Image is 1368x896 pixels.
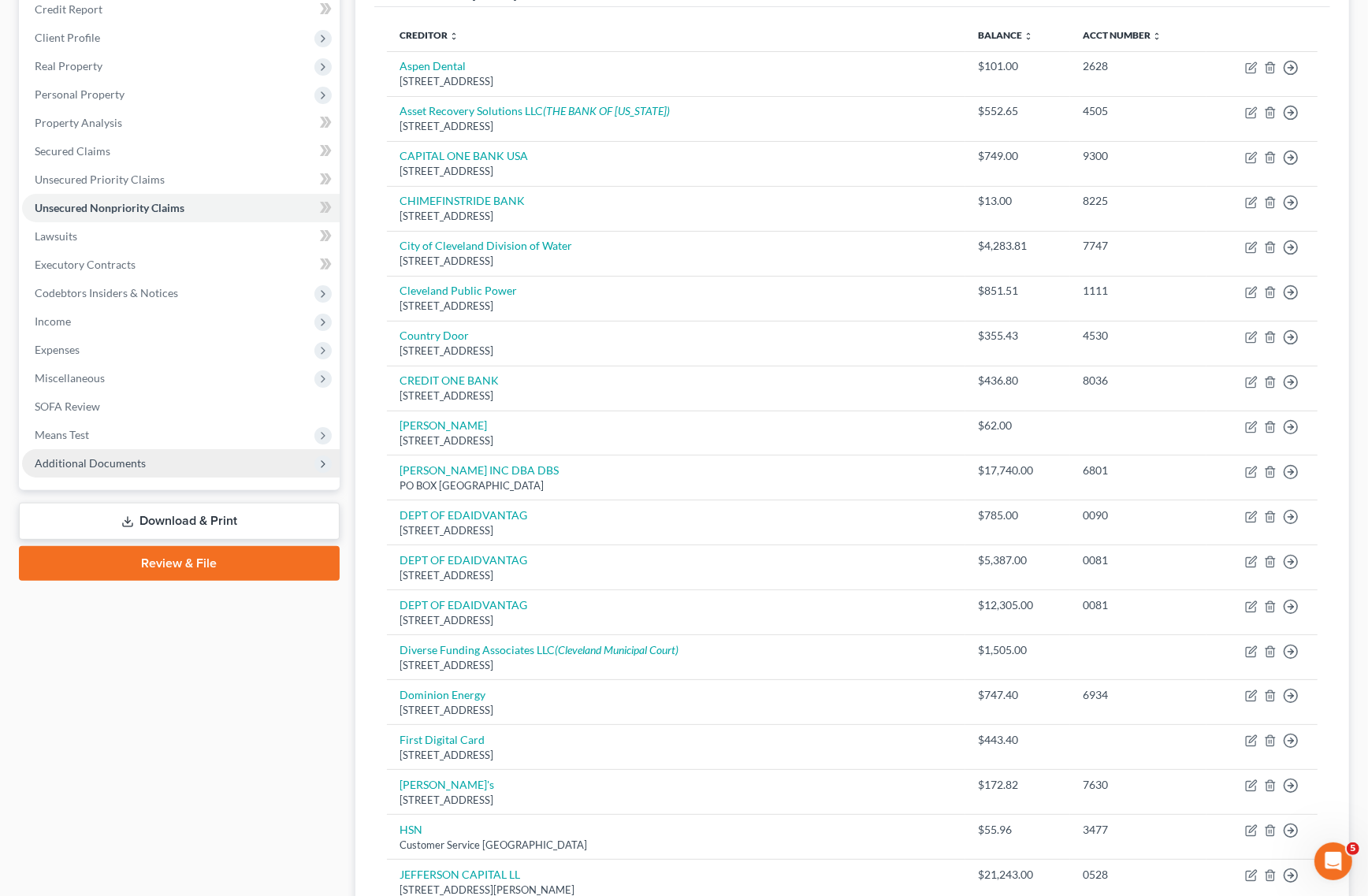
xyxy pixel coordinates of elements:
[1083,103,1194,119] div: 4505
[400,194,525,207] a: CHIMEFINSTRIDE BANK
[400,74,953,89] div: [STREET_ADDRESS]
[978,29,1033,41] a: Balance unfold_more
[22,137,340,165] a: Secured Claims
[19,546,340,581] a: Review & File
[1083,373,1194,389] div: 8036
[978,777,1058,793] div: $172.82
[1083,867,1194,883] div: 0528
[35,229,77,243] span: Lawsuits
[35,116,122,129] span: Property Analysis
[400,463,559,477] a: [PERSON_NAME] INC DBA DBS
[35,343,80,356] span: Expenses
[400,209,953,224] div: [STREET_ADDRESS]
[400,703,953,718] div: [STREET_ADDRESS]
[978,552,1058,568] div: $5,387.00
[35,258,136,271] span: Executory Contracts
[400,598,527,612] a: DEPT OF EDAIDVANTAG
[400,868,520,881] a: JEFFERSON CAPITAL LL
[978,283,1058,299] div: $851.51
[400,553,527,567] a: DEPT OF EDAIDVANTAG
[978,58,1058,74] div: $101.00
[400,374,499,387] a: CREDIT ONE BANK
[1083,58,1194,74] div: 2628
[978,328,1058,344] div: $355.43
[400,239,572,252] a: City of Cleveland Division of Water
[978,687,1058,703] div: $747.40
[35,2,102,16] span: Credit Report
[400,299,953,314] div: [STREET_ADDRESS]
[400,104,670,117] a: Asset Recovery Solutions LLC(THE BANK OF [US_STATE])
[400,688,485,701] a: Dominion Energy
[35,456,146,470] span: Additional Documents
[1083,597,1194,613] div: 0081
[35,59,102,72] span: Real Property
[400,613,953,628] div: [STREET_ADDRESS]
[978,732,1058,748] div: $443.40
[1083,552,1194,568] div: 0081
[35,428,89,441] span: Means Test
[35,144,110,158] span: Secured Claims
[978,103,1058,119] div: $552.65
[400,149,528,162] a: CAPITAL ONE BANK USA
[978,867,1058,883] div: $21,243.00
[978,642,1058,658] div: $1,505.00
[1083,822,1194,838] div: 3477
[400,59,466,72] a: Aspen Dental
[22,165,340,194] a: Unsecured Priority Claims
[1083,193,1194,209] div: 8225
[400,329,469,342] a: Country Door
[978,238,1058,254] div: $4,283.81
[35,31,100,44] span: Client Profile
[449,32,459,41] i: unfold_more
[22,392,340,421] a: SOFA Review
[978,507,1058,523] div: $785.00
[400,778,494,791] a: [PERSON_NAME]'s
[35,201,184,214] span: Unsecured Nonpriority Claims
[1083,507,1194,523] div: 0090
[1083,687,1194,703] div: 6934
[400,838,953,853] div: Customer Service [GEOGRAPHIC_DATA]
[978,193,1058,209] div: $13.00
[1024,32,1033,41] i: unfold_more
[35,314,71,328] span: Income
[35,400,100,413] span: SOFA Review
[22,194,340,222] a: Unsecured Nonpriority Claims
[35,87,125,101] span: Personal Property
[400,733,485,746] a: First Digital Card
[1314,842,1352,880] iframe: Intercom live chat
[1083,463,1194,478] div: 6801
[978,597,1058,613] div: $12,305.00
[1083,328,1194,344] div: 4530
[35,286,178,299] span: Codebtors Insiders & Notices
[22,222,340,251] a: Lawsuits
[400,523,953,538] div: [STREET_ADDRESS]
[400,658,953,673] div: [STREET_ADDRESS]
[19,503,340,540] a: Download & Print
[400,643,678,656] a: Diverse Funding Associates LLC(Cleveland Municipal Court)
[978,148,1058,164] div: $749.00
[978,373,1058,389] div: $436.80
[1083,29,1162,41] a: Acct Number unfold_more
[400,344,953,359] div: [STREET_ADDRESS]
[400,284,517,297] a: Cleveland Public Power
[400,793,953,808] div: [STREET_ADDRESS]
[400,823,422,836] a: HSN
[400,29,459,41] a: Creditor unfold_more
[22,109,340,137] a: Property Analysis
[555,643,678,656] i: (Cleveland Municipal Court)
[400,418,487,432] a: [PERSON_NAME]
[978,463,1058,478] div: $17,740.00
[400,478,953,493] div: PO BOX [GEOGRAPHIC_DATA]
[543,104,670,117] i: (THE BANK OF [US_STATE])
[400,389,953,403] div: [STREET_ADDRESS]
[400,164,953,179] div: [STREET_ADDRESS]
[22,251,340,279] a: Executory Contracts
[1083,148,1194,164] div: 9300
[1083,777,1194,793] div: 7630
[1347,842,1359,855] span: 5
[400,433,953,448] div: [STREET_ADDRESS]
[1083,238,1194,254] div: 7747
[400,748,953,763] div: [STREET_ADDRESS]
[1152,32,1162,41] i: unfold_more
[400,508,527,522] a: DEPT OF EDAIDVANTAG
